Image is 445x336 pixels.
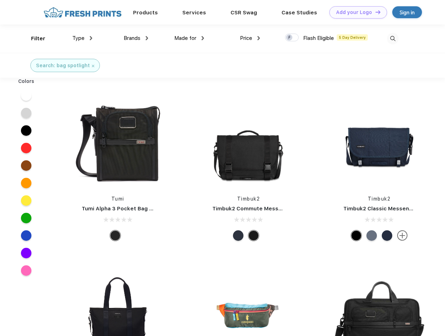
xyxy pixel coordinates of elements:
a: Timbuk2 [368,196,391,202]
span: Made for [174,35,196,41]
a: Timbuk2 Classic Messenger Bag [343,205,430,212]
div: Colors [13,78,40,85]
span: Price [240,35,252,41]
img: func=resize&h=266 [71,95,164,188]
a: Products [133,9,158,16]
img: DT [375,10,380,14]
img: dropdown.png [257,36,260,40]
a: Sign in [392,6,422,18]
span: Brands [124,35,140,41]
a: Timbuk2 [237,196,260,202]
div: Add your Logo [336,9,372,15]
img: func=resize&h=266 [333,95,426,188]
img: fo%20logo%202.webp [42,6,124,19]
a: Timbuk2 Commute Messenger Bag [212,205,306,212]
img: filter_cancel.svg [92,65,94,67]
div: Eco Black [248,230,259,241]
div: Black [110,230,121,241]
div: Sign in [400,8,415,16]
img: dropdown.png [202,36,204,40]
span: Flash Eligible [303,35,334,41]
div: Eco Lightbeam [366,230,377,241]
div: Filter [31,35,45,43]
img: func=resize&h=266 [202,95,295,188]
img: dropdown.png [90,36,92,40]
img: desktop_search.svg [387,33,399,44]
a: Tumi Alpha 3 Pocket Bag Small [82,205,163,212]
div: Eco Black [351,230,362,241]
span: Type [72,35,85,41]
img: dropdown.png [146,36,148,40]
div: Eco Nautical [233,230,243,241]
img: more.svg [397,230,408,241]
span: 5 Day Delivery [337,34,368,41]
a: Tumi [111,196,124,202]
div: Search: bag spotlight [36,62,90,69]
div: Eco Nautical [382,230,392,241]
